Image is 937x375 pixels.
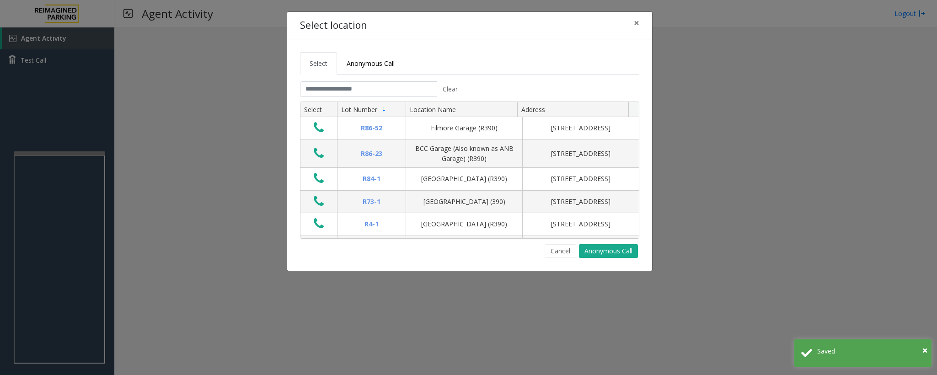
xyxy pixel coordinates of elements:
button: Cancel [545,244,576,258]
span: Anonymous Call [347,59,395,68]
h4: Select location [300,18,367,33]
div: [STREET_ADDRESS] [528,123,633,133]
th: Select [300,102,337,118]
div: Filmore Garage (R390) [412,123,517,133]
div: [STREET_ADDRESS] [528,197,633,207]
button: Anonymous Call [579,244,638,258]
div: [GEOGRAPHIC_DATA] (R390) [412,219,517,229]
ul: Tabs [300,52,639,75]
span: Lot Number [341,105,377,114]
div: Data table [300,102,639,238]
div: [GEOGRAPHIC_DATA] (R390) [412,174,517,184]
div: [GEOGRAPHIC_DATA] (390) [412,197,517,207]
span: Sortable [380,106,388,113]
button: Close [627,12,646,34]
div: R73-1 [343,197,400,207]
button: Close [922,343,927,357]
div: BCC Garage (Also known as ANB Garage) (R390) [412,144,517,164]
div: R86-23 [343,149,400,159]
div: [STREET_ADDRESS] [528,174,633,184]
button: Clear [437,81,463,97]
span: Location Name [410,105,456,114]
div: Saved [817,346,925,356]
div: [STREET_ADDRESS] [528,149,633,159]
div: [STREET_ADDRESS] [528,219,633,229]
span: Address [521,105,545,114]
span: × [634,16,639,29]
div: R86-52 [343,123,400,133]
div: R84-1 [343,174,400,184]
span: Select [310,59,327,68]
div: R4-1 [343,219,400,229]
span: × [922,344,927,356]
